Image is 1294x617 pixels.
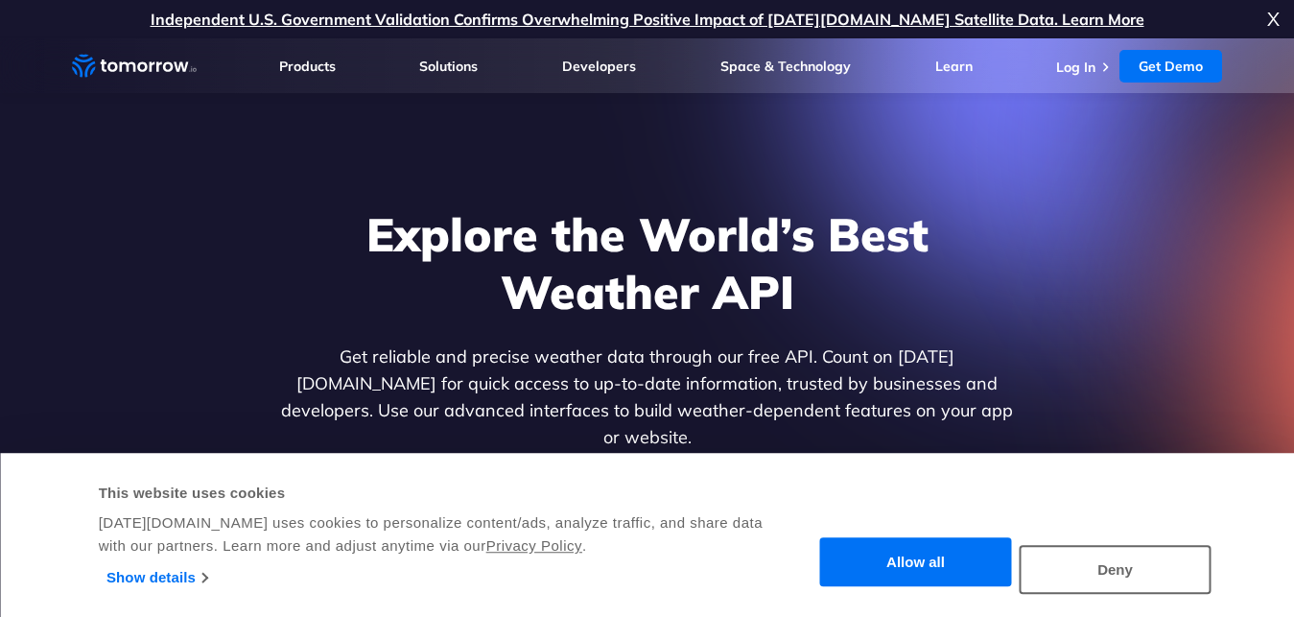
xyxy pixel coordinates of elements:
[151,10,1144,29] a: Independent U.S. Government Validation Confirms Overwhelming Positive Impact of [DATE][DOMAIN_NAM...
[277,344,1018,451] p: Get reliable and precise weather data through our free API. Count on [DATE][DOMAIN_NAME] for quic...
[1020,545,1212,594] button: Deny
[720,58,851,75] a: Space & Technology
[99,482,787,505] div: This website uses cookies
[1056,59,1095,76] a: Log In
[419,58,478,75] a: Solutions
[72,52,197,81] a: Home link
[1119,50,1222,83] a: Get Demo
[935,58,973,75] a: Learn
[99,511,787,558] div: [DATE][DOMAIN_NAME] uses cookies to personalize content/ads, analyze traffic, and share data with...
[277,205,1018,320] h1: Explore the World’s Best Weather API
[562,58,636,75] a: Developers
[486,537,582,554] a: Privacy Policy
[279,58,336,75] a: Products
[820,538,1012,587] button: Allow all
[106,563,207,592] a: Show details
